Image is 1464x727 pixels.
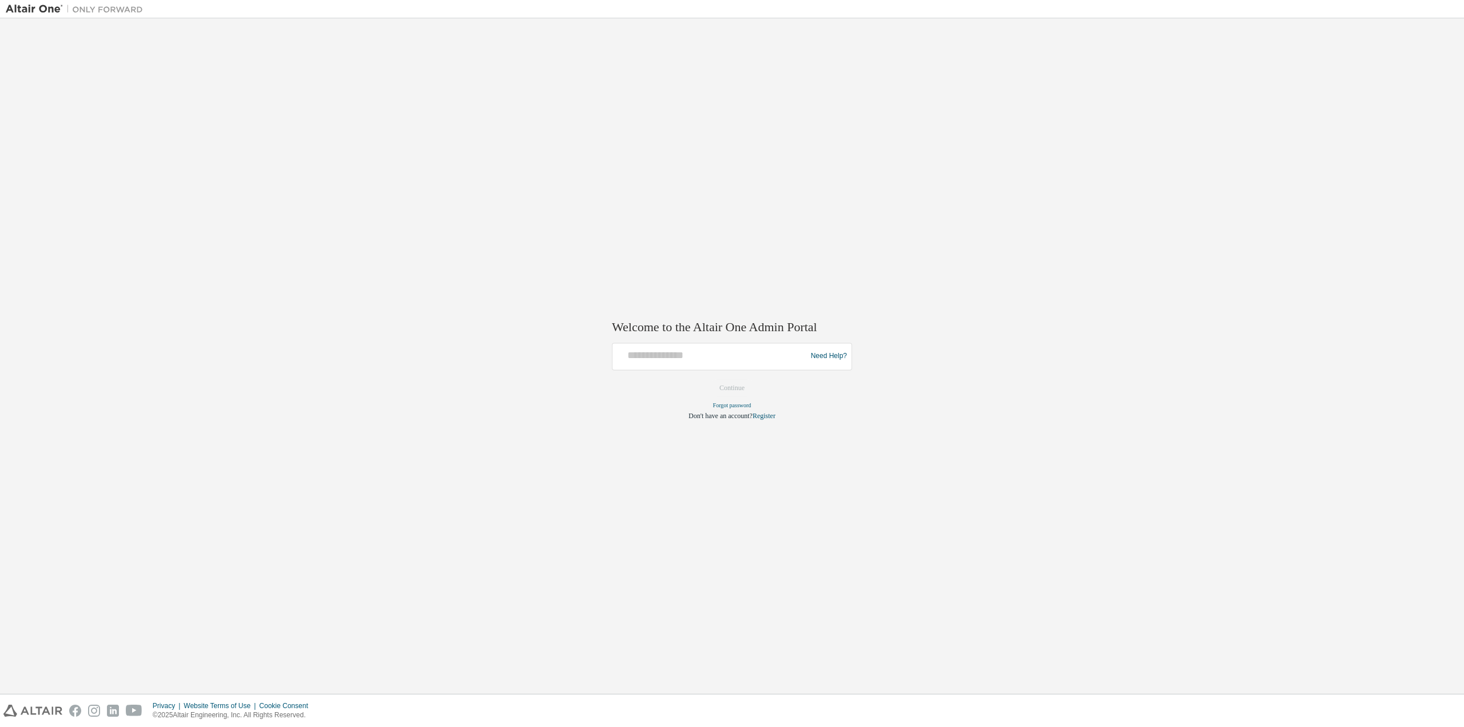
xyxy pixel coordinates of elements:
img: linkedin.svg [107,705,119,717]
div: Website Terms of Use [184,701,259,710]
a: Need Help? [811,356,847,357]
a: Register [753,412,775,420]
img: Altair One [6,3,149,15]
div: Cookie Consent [259,701,315,710]
span: Don't have an account? [689,412,753,420]
div: Privacy [153,701,184,710]
img: altair_logo.svg [3,705,62,717]
a: Forgot password [713,402,751,408]
h2: Welcome to the Altair One Admin Portal [612,320,852,336]
p: © 2025 Altair Engineering, Inc. All Rights Reserved. [153,710,315,720]
img: youtube.svg [126,705,142,717]
img: instagram.svg [88,705,100,717]
img: facebook.svg [69,705,81,717]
